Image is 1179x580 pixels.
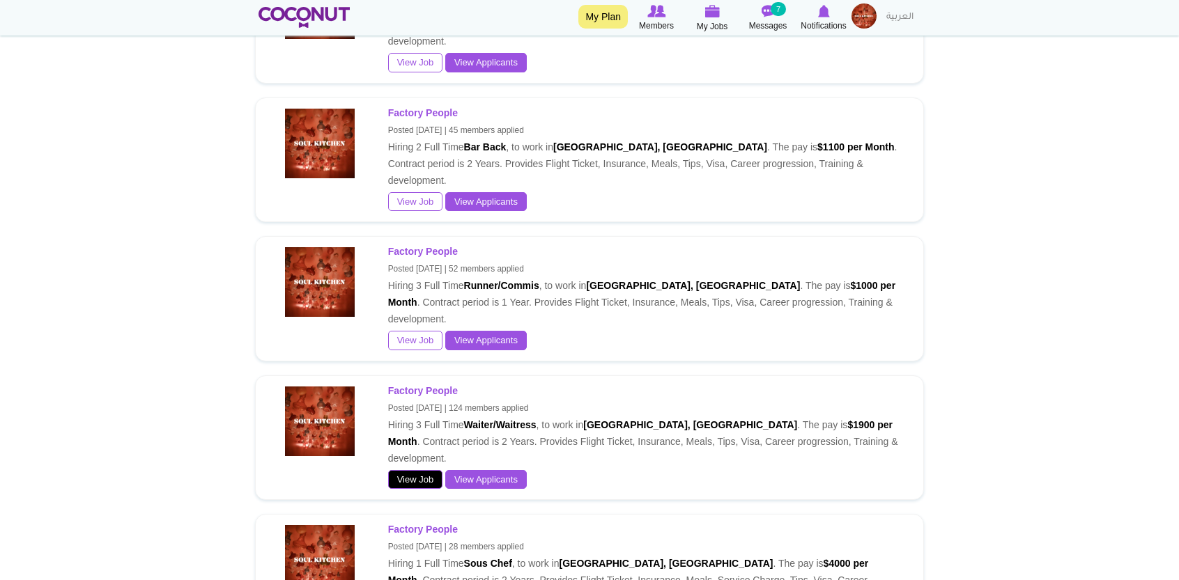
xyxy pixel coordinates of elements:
a: View Applicants [445,192,527,212]
strong: $1100 per Month [817,141,894,152]
small: Posted [DATE] | 28 members applied [388,542,524,551]
strong: [GEOGRAPHIC_DATA], [GEOGRAPHIC_DATA] [586,280,800,291]
img: Messages [761,5,775,17]
strong: Runner/Commis [464,280,539,291]
span: Members [639,19,674,33]
strong: Bar Back [464,141,507,152]
small: Posted [DATE] | 45 members applied [388,125,524,135]
a: العربية [879,3,920,31]
a: View Job [388,192,443,212]
strong: Factory People [388,385,458,396]
small: Posted [DATE] | 124 members applied [388,403,529,413]
p: Hiring 2 Full Time , to work in . The pay is . Contract period is 2 Years. Provides Flight Ticket... [388,104,902,189]
span: Notifications [801,19,846,33]
small: Posted [DATE] | 52 members applied [388,264,524,274]
strong: $1900 per Month [388,419,893,447]
img: My Jobs [704,5,720,17]
span: Messages [749,19,787,33]
p: Hiring 3 Full Time , to work in . The pay is . Contract period is 1 Year. Provides Flight Ticket,... [388,243,902,327]
strong: Factory People [388,524,458,535]
img: Browse Members [647,5,665,17]
a: View Job [388,53,443,72]
a: Factory People [388,246,460,257]
a: Browse Members Members [629,3,684,33]
strong: Waiter/Waitress [464,419,537,430]
a: Factory People [388,107,460,118]
a: View Applicants [445,470,527,489]
a: View Job [388,470,443,489]
a: View Applicants [445,53,527,72]
p: Hiring 3 Full Time , to work in . The pay is . Contract period is 2 Years. Provides Flight Ticket... [388,382,902,467]
strong: Factory People [388,107,458,118]
a: Notifications Notifications [796,3,851,33]
a: Messages Messages 7 [740,3,796,33]
small: 7 [771,2,786,16]
strong: [GEOGRAPHIC_DATA], [GEOGRAPHIC_DATA] [583,419,797,430]
img: Notifications [818,5,830,17]
strong: [GEOGRAPHIC_DATA], [GEOGRAPHIC_DATA] [560,558,773,569]
strong: Factory People [388,246,458,257]
a: View Job [388,331,443,350]
a: My Plan [578,5,628,29]
strong: [GEOGRAPHIC_DATA], [GEOGRAPHIC_DATA] [553,141,767,152]
a: Factory People [388,524,460,535]
strong: Sous Chef [464,558,512,569]
a: Factory People [388,385,460,396]
span: My Jobs [697,19,728,33]
a: My Jobs My Jobs [684,3,740,33]
a: View Applicants [445,331,527,350]
img: Home [259,7,350,28]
